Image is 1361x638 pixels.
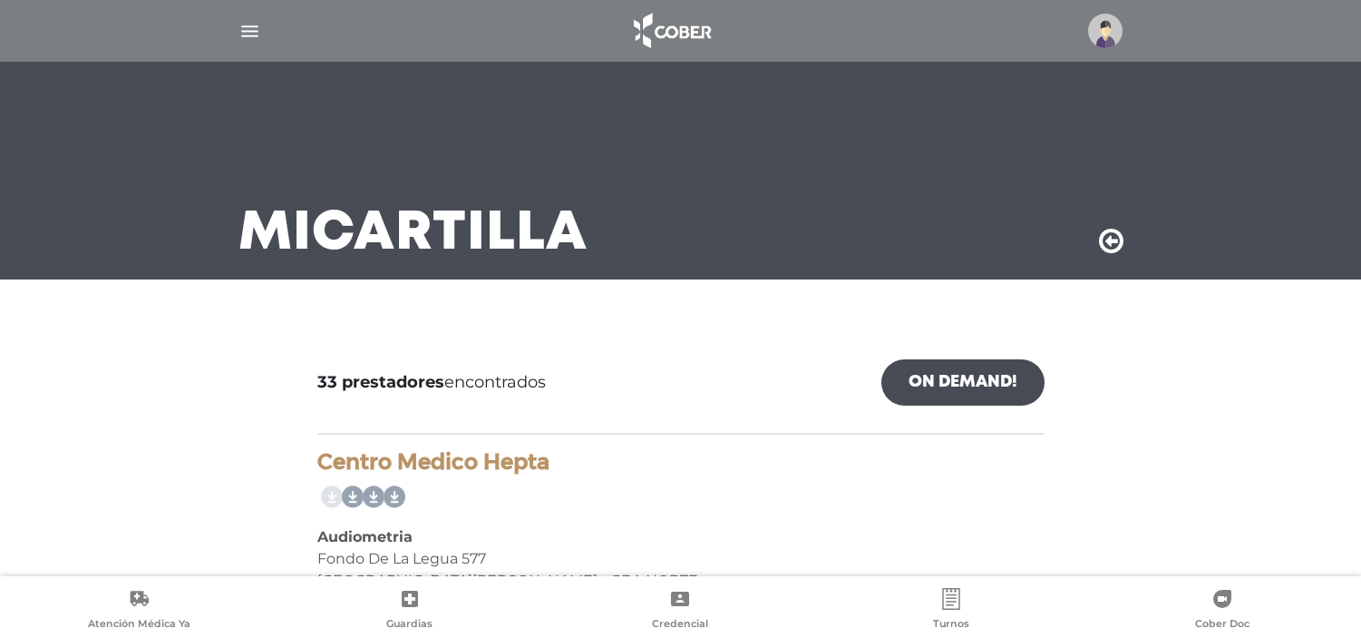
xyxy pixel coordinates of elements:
span: Guardias [386,617,433,633]
h4: Centro Medico Hepta [317,449,1045,476]
div: [GEOGRAPHIC_DATA][PERSON_NAME] - GBA NORTE [317,570,1045,592]
a: On Demand! [881,359,1045,406]
a: Guardias [275,588,546,634]
b: 33 prestadores [317,372,444,392]
img: Cober_menu-lines-white.svg [238,20,261,43]
a: Turnos [816,588,1087,634]
div: Fondo De La Legua 577 [317,548,1045,570]
span: Turnos [933,617,969,633]
a: Credencial [545,588,816,634]
img: profile-placeholder.svg [1088,14,1123,48]
span: encontrados [317,370,546,395]
a: Atención Médica Ya [4,588,275,634]
span: Cober Doc [1195,617,1249,633]
h3: Mi Cartilla [238,211,588,258]
b: Audiometria [317,528,413,545]
a: Cober Doc [1086,588,1357,634]
span: Atención Médica Ya [88,617,190,633]
img: logo_cober_home-white.png [624,9,719,53]
span: Credencial [652,617,708,633]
